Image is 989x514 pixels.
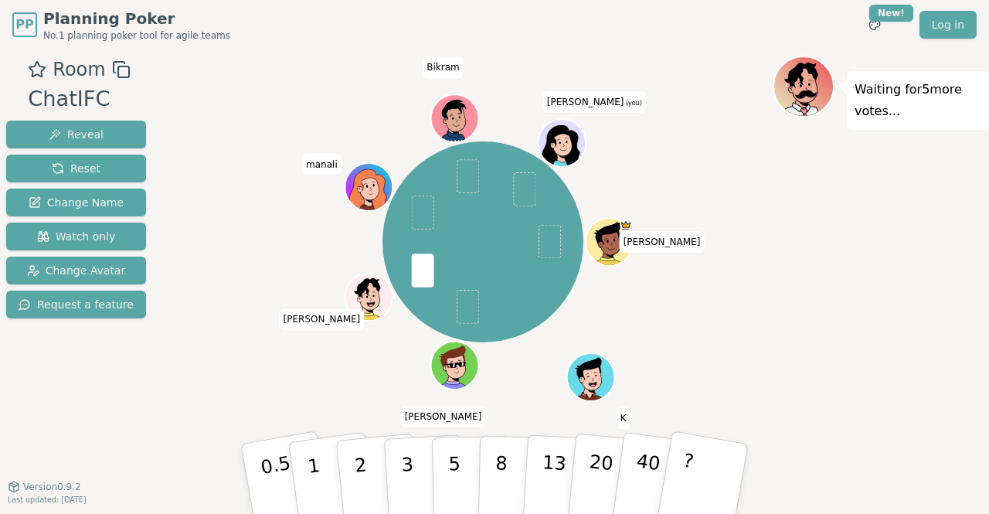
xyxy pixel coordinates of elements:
span: Reveal [49,127,104,142]
span: No.1 planning poker tool for agile teams [43,29,230,42]
span: Click to change your name [620,231,705,253]
button: Change Name [6,189,146,216]
span: Change Name [29,195,124,210]
span: Last updated: [DATE] [8,495,87,504]
span: Change Avatar [27,263,126,278]
span: (you) [624,100,642,107]
a: Log in [919,11,977,39]
p: Waiting for 5 more votes... [855,79,981,122]
button: New! [861,11,889,39]
button: Add as favourite [28,56,46,83]
a: PPPlanning PokerNo.1 planning poker tool for agile teams [12,8,230,42]
span: Planning Poker [43,8,230,29]
button: Reveal [6,121,146,148]
span: Click to change your name [401,405,486,427]
span: Click to change your name [423,56,463,78]
span: Watch only [37,229,116,244]
div: New! [869,5,913,22]
span: Room [53,56,105,83]
button: Version0.9.2 [8,481,81,493]
button: Change Avatar [6,257,146,284]
span: Version 0.9.2 [23,481,81,493]
button: Reset [6,155,146,182]
span: Click to change your name [302,153,342,175]
span: PP [15,15,33,34]
button: Click to change your avatar [539,120,584,165]
button: Watch only [6,223,146,250]
span: Prakhar is the host [620,220,631,231]
span: Click to change your name [280,308,365,330]
span: Click to change your name [543,91,646,113]
span: Reset [52,161,100,176]
span: Request a feature [19,297,134,312]
div: ChatIFC [28,83,130,115]
button: Request a feature [6,291,146,318]
span: Click to change your name [617,407,630,428]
